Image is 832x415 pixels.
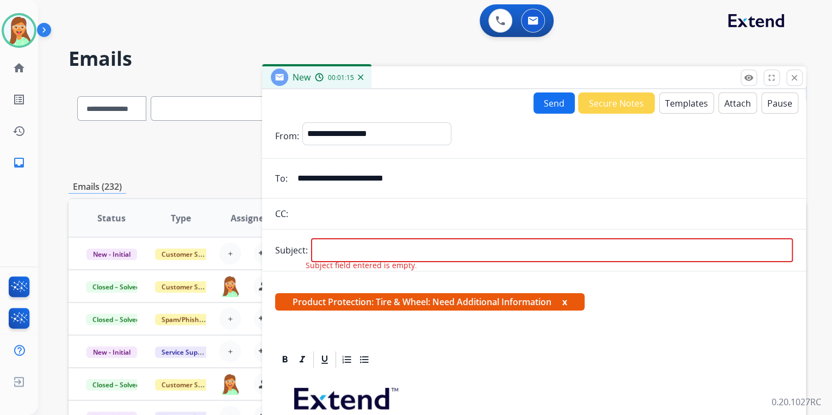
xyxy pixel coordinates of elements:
[86,314,146,325] span: Closed – Solved
[69,180,126,194] p: Emails (232)
[258,312,271,325] mat-icon: person_add
[13,93,26,106] mat-icon: list_alt
[316,351,333,368] div: Underline
[275,244,308,257] p: Subject:
[293,71,311,83] span: New
[659,92,714,114] button: Templates
[155,281,226,293] span: Customer Support
[231,212,269,225] span: Assignee
[97,212,126,225] span: Status
[219,243,241,264] button: +
[275,293,585,311] span: Product Protection: Tire & Wheel: Need Additional Information
[258,345,271,358] mat-icon: person_add
[155,314,215,325] span: Spam/Phishing
[171,212,191,225] span: Type
[790,73,799,83] mat-icon: close
[86,346,137,358] span: New - Initial
[13,125,26,138] mat-icon: history
[767,73,777,83] mat-icon: fullscreen
[562,295,567,308] button: x
[306,260,417,271] span: Subject field entered is empty.
[155,379,226,391] span: Customer Support
[339,351,355,368] div: Ordered List
[718,92,757,114] button: Attach
[86,281,146,293] span: Closed – Solved
[220,373,240,395] img: agent-avatar
[4,15,34,46] img: avatar
[13,61,26,75] mat-icon: home
[258,280,271,293] mat-icon: person_remove
[86,379,146,391] span: Closed – Solved
[219,308,241,330] button: +
[533,92,575,114] button: Send
[275,129,299,143] p: From:
[220,275,240,297] img: agent-avatar
[328,73,354,82] span: 00:01:15
[744,73,754,83] mat-icon: remove_red_eye
[275,172,288,185] p: To:
[228,345,233,358] span: +
[155,346,217,358] span: Service Support
[356,351,372,368] div: Bullet List
[219,340,241,362] button: +
[578,92,655,114] button: Secure Notes
[277,351,293,368] div: Bold
[228,247,233,260] span: +
[155,249,226,260] span: Customer Support
[13,156,26,169] mat-icon: inbox
[86,249,137,260] span: New - Initial
[69,48,806,70] h2: Emails
[228,312,233,325] span: +
[275,207,288,220] p: CC:
[761,92,798,114] button: Pause
[258,377,271,391] mat-icon: person_remove
[258,247,271,260] mat-icon: person_add
[772,395,821,408] p: 0.20.1027RC
[294,351,311,368] div: Italic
